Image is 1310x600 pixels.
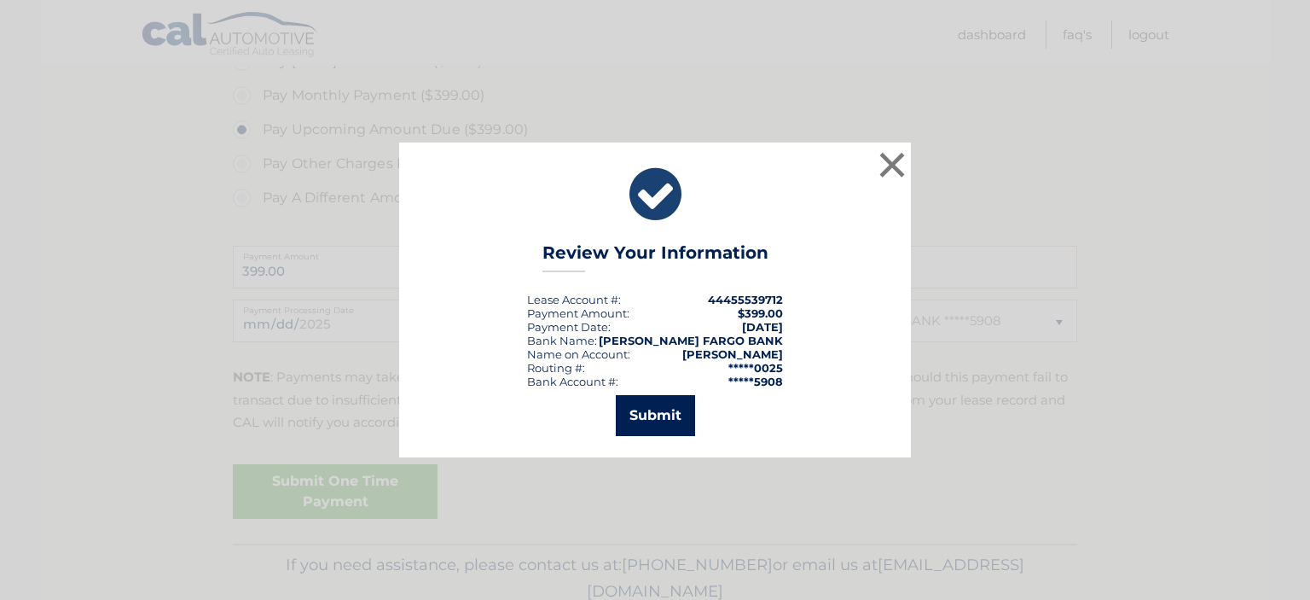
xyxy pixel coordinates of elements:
[527,320,608,334] span: Payment Date
[527,306,629,320] div: Payment Amount:
[527,375,618,388] div: Bank Account #:
[599,334,783,347] strong: [PERSON_NAME] FARGO BANK
[616,395,695,436] button: Submit
[708,293,783,306] strong: 44455539712
[527,293,621,306] div: Lease Account #:
[527,320,611,334] div: :
[742,320,783,334] span: [DATE]
[682,347,783,361] strong: [PERSON_NAME]
[527,347,630,361] div: Name on Account:
[527,361,585,375] div: Routing #:
[542,242,768,272] h3: Review Your Information
[875,148,909,182] button: ×
[527,334,597,347] div: Bank Name:
[738,306,783,320] span: $399.00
